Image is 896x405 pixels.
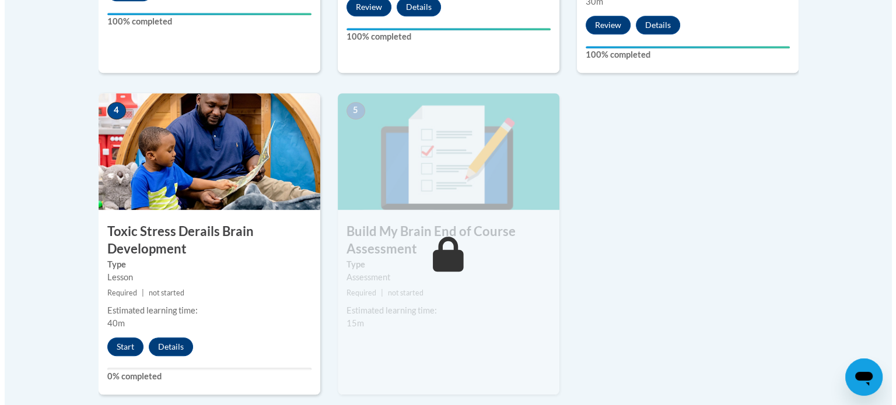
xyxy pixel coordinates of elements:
[144,288,180,297] span: not started
[137,288,139,297] span: |
[383,288,419,297] span: not started
[103,258,307,271] label: Type
[376,288,379,297] span: |
[94,93,316,210] img: Course Image
[581,48,785,61] label: 100% completed
[103,15,307,28] label: 100% completed
[103,102,121,119] span: 4
[103,13,307,15] div: Your progress
[342,288,372,297] span: Required
[103,370,307,383] label: 0% completed
[144,337,188,356] button: Details
[631,16,675,34] button: Details
[103,318,120,328] span: 40m
[94,223,316,259] h3: Toxic Stress Derails Brain Development
[342,30,546,43] label: 100% completed
[342,318,359,328] span: 15m
[342,258,546,271] label: Type
[581,46,785,48] div: Your progress
[103,337,139,356] button: Start
[333,223,555,259] h3: Build My Brain End of Course Assessment
[841,358,878,396] iframe: Button to launch messaging window
[342,102,360,119] span: 5
[342,271,546,284] div: Assessment
[103,304,307,317] div: Estimated learning time:
[342,304,546,317] div: Estimated learning time:
[103,271,307,284] div: Lesson
[581,16,626,34] button: Review
[342,28,546,30] div: Your progress
[333,93,555,210] img: Course Image
[103,288,132,297] span: Required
